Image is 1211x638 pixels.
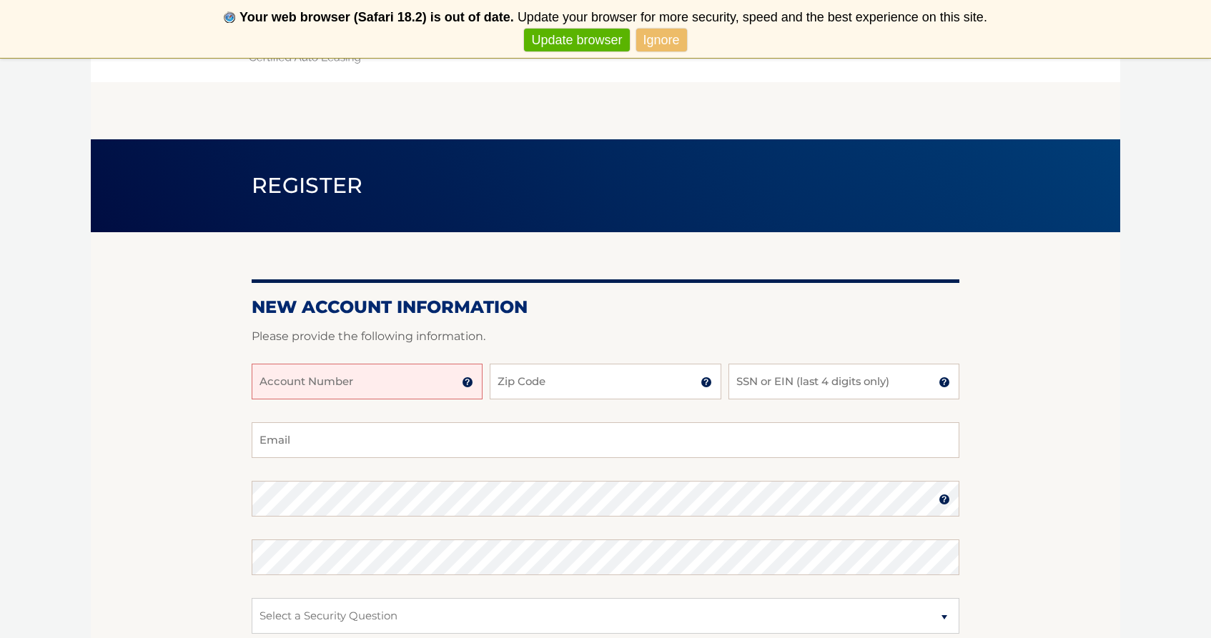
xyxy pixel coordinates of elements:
a: Ignore [636,29,687,52]
img: tooltip.svg [939,377,950,388]
a: Update browser [524,29,629,52]
input: Email [252,422,959,458]
span: Register [252,172,363,199]
span: Update your browser for more security, speed and the best experience on this site. [518,10,987,24]
img: tooltip.svg [701,377,712,388]
img: tooltip.svg [462,377,473,388]
h2: New Account Information [252,296,959,318]
p: Please provide the following information. [252,327,959,347]
b: Your web browser (Safari 18.2) is out of date. [239,10,514,24]
input: Account Number [252,364,483,399]
input: SSN or EIN (last 4 digits only) [728,364,959,399]
img: tooltip.svg [939,494,950,505]
input: Zip Code [490,364,721,399]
